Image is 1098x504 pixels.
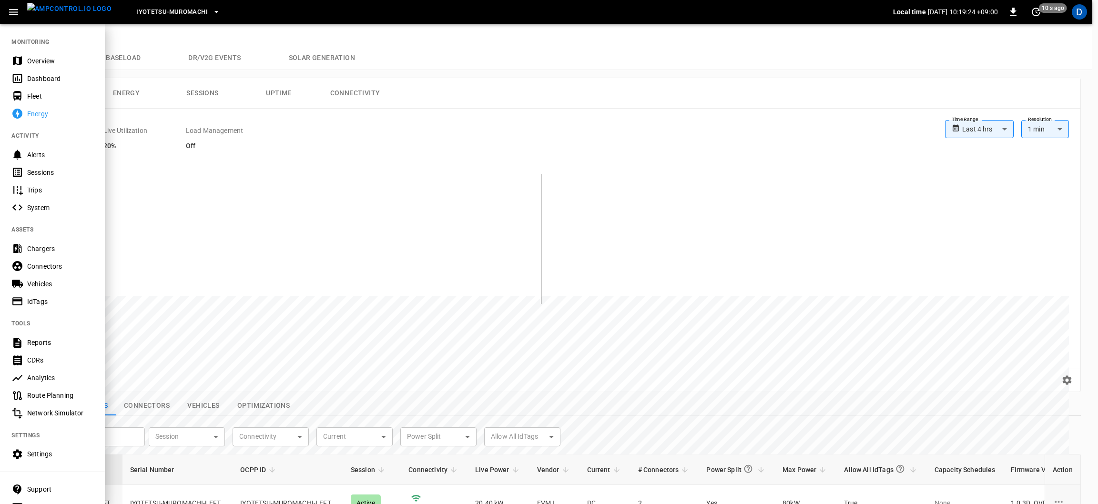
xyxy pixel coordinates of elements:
div: Dashboard [27,74,93,83]
div: Support [27,484,93,494]
span: 10 s ago [1039,3,1067,13]
div: Network Simulator [27,408,93,418]
div: Trips [27,185,93,195]
div: IdTags [27,297,93,306]
div: System [27,203,93,212]
div: Route Planning [27,391,93,400]
div: Chargers [27,244,93,253]
img: ampcontrol.io logo [27,3,112,15]
div: Energy [27,109,93,119]
div: Analytics [27,373,93,383]
p: [DATE] 10:19:24 +09:00 [928,7,998,17]
div: Alerts [27,150,93,160]
button: set refresh interval [1028,4,1044,20]
div: Fleet [27,91,93,101]
div: Vehicles [27,279,93,289]
div: profile-icon [1072,4,1087,20]
p: Local time [893,7,926,17]
div: Connectors [27,262,93,271]
div: CDRs [27,355,93,365]
div: Reports [27,338,93,347]
span: Iyotetsu-Muromachi [136,7,208,18]
div: Sessions [27,168,93,177]
div: Settings [27,449,93,459]
div: Overview [27,56,93,66]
